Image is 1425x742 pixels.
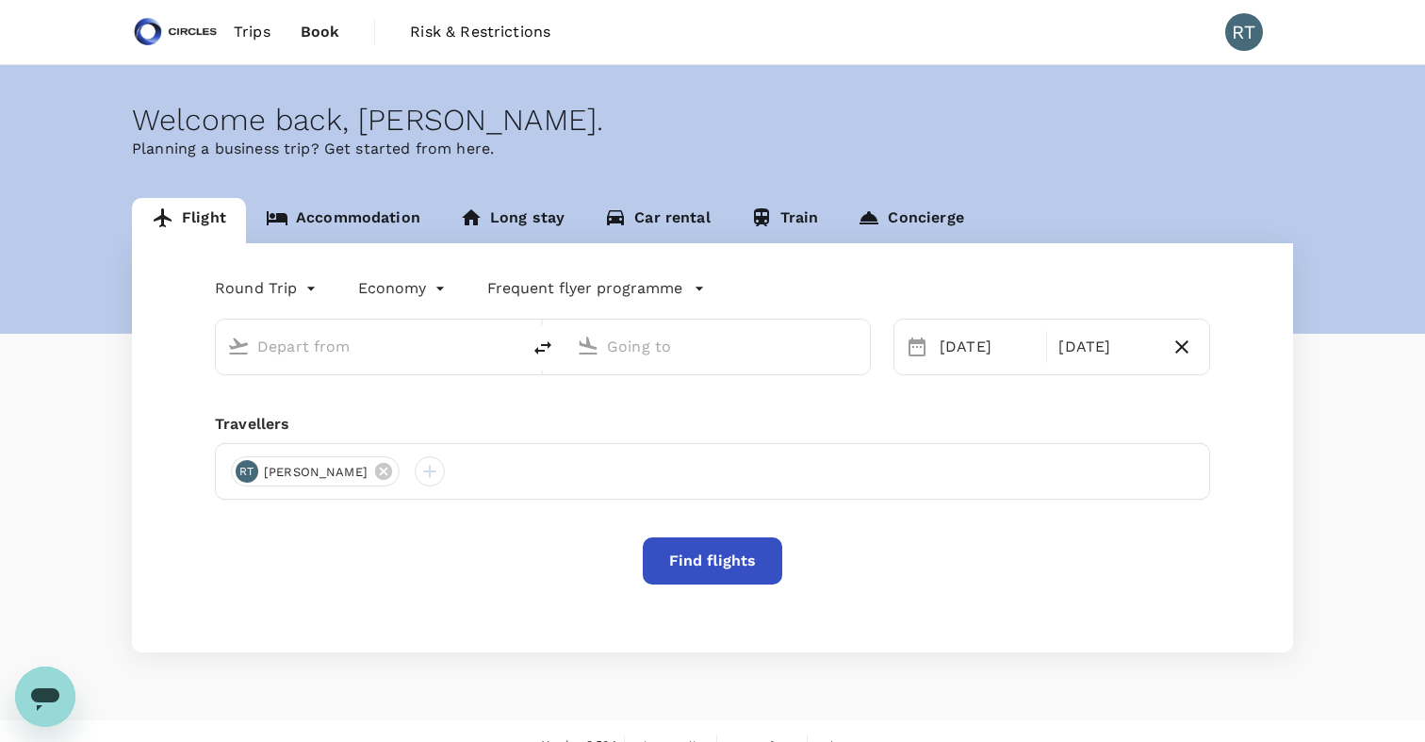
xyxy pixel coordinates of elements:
button: Open [857,344,860,348]
a: Long stay [440,198,584,243]
div: Travellers [215,413,1210,436]
a: Accommodation [246,198,440,243]
p: Planning a business trip? Get started from here. [132,138,1293,160]
span: Risk & Restrictions [410,21,550,43]
a: Train [730,198,839,243]
span: Trips [234,21,270,43]
div: [DATE] [1051,328,1161,366]
span: Book [301,21,340,43]
div: Round Trip [215,273,320,304]
span: [PERSON_NAME] [253,463,379,482]
div: Economy [358,273,450,304]
a: Flight [132,198,246,243]
button: delete [520,325,565,371]
button: Frequent flyer programme [487,277,705,300]
input: Depart from [257,332,481,361]
p: Frequent flyer programme [487,277,682,300]
div: Welcome back , [PERSON_NAME] . [132,103,1293,138]
div: RT [1225,13,1263,51]
button: Find flights [643,537,782,585]
button: Open [507,344,511,348]
div: [DATE] [932,328,1042,366]
div: RT [236,460,258,483]
img: Circles [132,11,219,53]
div: RT[PERSON_NAME] [231,456,400,486]
iframe: Button to launch messaging window [15,667,75,727]
input: Going to [607,332,830,361]
a: Car rental [584,198,730,243]
a: Concierge [838,198,983,243]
